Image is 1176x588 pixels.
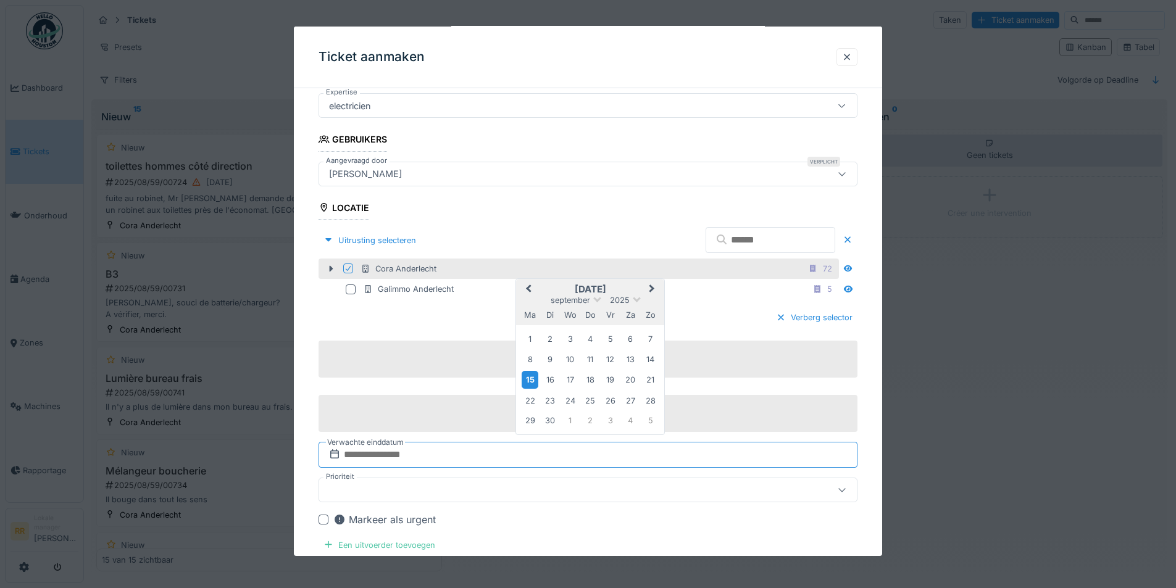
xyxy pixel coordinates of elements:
div: Choose vrijdag 26 september 2025 [602,392,619,409]
div: Choose zondag 5 oktober 2025 [642,412,659,429]
div: woensdag [562,307,578,323]
div: Verberg selector [771,309,857,326]
div: Choose zondag 21 september 2025 [642,371,659,388]
div: [PERSON_NAME] [324,167,407,180]
div: Choose zondag 14 september 2025 [642,351,659,368]
div: Choose dinsdag 2 september 2025 [542,331,559,347]
div: zaterdag [622,307,639,323]
div: Choose woensdag 17 september 2025 [562,371,578,388]
div: Cora Anderlecht [361,263,436,275]
div: Choose dinsdag 9 september 2025 [542,351,559,368]
div: Choose donderdag 25 september 2025 [582,392,599,409]
span: september [551,296,590,305]
div: Choose woensdag 3 september 2025 [562,331,578,347]
div: dinsdag [542,307,559,323]
div: Choose donderdag 2 oktober 2025 [582,412,599,429]
div: Verplicht [807,156,840,166]
div: Choose vrijdag 19 september 2025 [602,371,619,388]
div: Choose maandag 22 september 2025 [522,392,538,409]
div: Choose maandag 1 september 2025 [522,331,538,347]
div: Choose maandag 8 september 2025 [522,351,538,368]
div: 72 [823,263,832,275]
button: Previous Month [517,280,537,299]
div: Choose donderdag 4 september 2025 [582,331,599,347]
div: Markeer als urgent [333,511,436,526]
div: Choose zaterdag 20 september 2025 [622,371,639,388]
div: Choose zaterdag 4 oktober 2025 [622,412,639,429]
div: donderdag [582,307,599,323]
div: Choose vrijdag 5 september 2025 [602,331,619,347]
div: Choose dinsdag 16 september 2025 [542,371,559,388]
div: Choose zondag 28 september 2025 [642,392,659,409]
div: Choose woensdag 1 oktober 2025 [562,412,578,429]
div: Choose zaterdag 6 september 2025 [622,331,639,347]
div: Choose maandag 15 september 2025 [522,371,538,389]
div: Choose zaterdag 13 september 2025 [622,351,639,368]
div: Month september, 2025 [520,329,661,430]
div: Choose vrijdag 3 oktober 2025 [602,412,619,429]
div: Galimmo Anderlecht [363,283,454,295]
div: Choose zaterdag 27 september 2025 [622,392,639,409]
div: vrijdag [602,307,619,323]
div: Choose dinsdag 23 september 2025 [542,392,559,409]
div: 5 [827,283,832,295]
div: Choose donderdag 18 september 2025 [582,371,599,388]
label: Aangevraagd door [323,155,390,165]
span: 2025 [610,296,630,305]
div: maandag [522,307,538,323]
div: Choose vrijdag 12 september 2025 [602,351,619,368]
div: Uitrusting selecteren [319,232,421,249]
h2: [DATE] [516,283,664,294]
div: Choose woensdag 24 september 2025 [562,392,578,409]
div: Choose donderdag 11 september 2025 [582,351,599,368]
button: Next Month [643,280,663,299]
div: Een uitvoerder toevoegen [319,536,440,553]
label: Expertise [323,87,360,97]
div: Choose zondag 7 september 2025 [642,331,659,347]
div: zondag [642,307,659,323]
div: Choose dinsdag 30 september 2025 [542,412,559,429]
label: Prioriteit [323,471,357,481]
div: Choose maandag 29 september 2025 [522,412,538,429]
label: Verwachte einddatum [326,435,405,449]
h3: Ticket aanmaken [319,49,425,65]
div: Choose woensdag 10 september 2025 [562,351,578,368]
div: electricien [324,99,376,112]
div: Gebruikers [319,130,387,151]
div: Locatie [319,198,369,219]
